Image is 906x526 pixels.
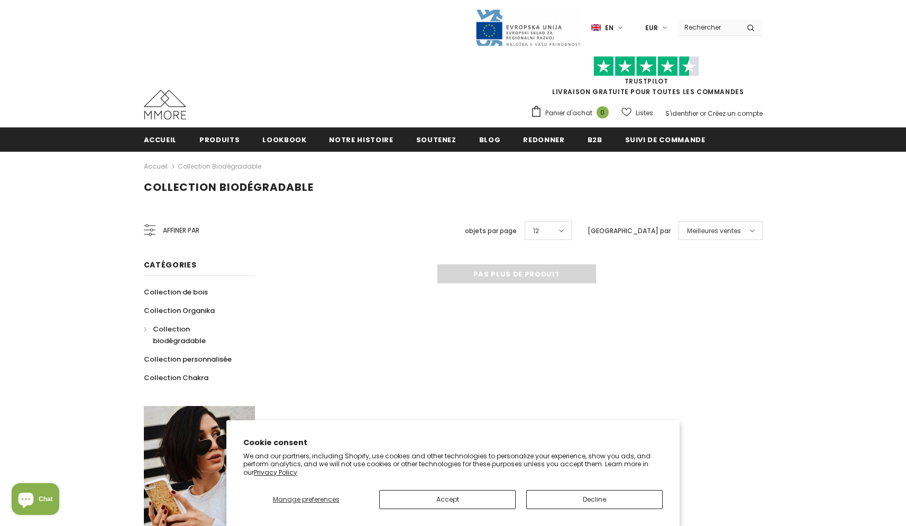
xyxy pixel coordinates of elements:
[254,468,297,477] a: Privacy Policy
[199,135,240,145] span: Produits
[144,160,168,173] a: Accueil
[475,23,581,32] a: Javni Razpis
[144,306,215,316] span: Collection Organika
[479,135,501,145] span: Blog
[665,109,698,118] a: S'identifier
[530,105,614,121] a: Panier d'achat 0
[329,127,393,151] a: Notre histoire
[687,226,741,236] span: Meilleures ventes
[533,226,539,236] span: 12
[700,109,706,118] span: or
[144,260,197,270] span: Catégories
[645,23,658,33] span: EUR
[625,77,669,86] a: TrustPilot
[144,368,208,387] a: Collection Chakra
[329,135,393,145] span: Notre histoire
[625,135,706,145] span: Suivi de commande
[591,23,601,32] img: i-lang-1.png
[597,106,609,118] span: 0
[178,162,261,171] a: Collection biodégradable
[243,490,369,509] button: Manage preferences
[678,20,739,35] input: Search Site
[144,320,243,350] a: Collection biodégradable
[144,90,186,119] img: Cas MMORE
[523,127,564,151] a: Redonner
[144,301,215,320] a: Collection Organika
[545,108,592,118] span: Panier d'achat
[379,490,516,509] button: Accept
[243,437,663,448] h2: Cookie consent
[144,350,232,368] a: Collection personnalisée
[625,127,706,151] a: Suivi de commande
[144,135,177,145] span: Accueil
[144,283,208,301] a: Collection de bois
[144,180,314,195] span: Collection biodégradable
[523,135,564,145] span: Redonner
[588,127,602,151] a: B2B
[273,495,340,504] span: Manage preferences
[243,452,663,477] p: We and our partners, including Shopify, use cookies and other technologies to personalize your ex...
[605,23,614,33] span: en
[621,104,653,122] a: Listes
[199,127,240,151] a: Produits
[416,135,456,145] span: soutenez
[262,127,306,151] a: Lookbook
[144,373,208,383] span: Collection Chakra
[708,109,763,118] a: Créez un compte
[530,61,763,96] span: LIVRAISON GRATUITE POUR TOUTES LES COMMANDES
[588,226,671,236] label: [GEOGRAPHIC_DATA] par
[144,127,177,151] a: Accueil
[416,127,456,151] a: soutenez
[465,226,517,236] label: objets par page
[479,127,501,151] a: Blog
[262,135,306,145] span: Lookbook
[8,483,62,518] inbox-online-store-chat: Shopify online store chat
[526,490,663,509] button: Decline
[588,135,602,145] span: B2B
[153,324,206,346] span: Collection biodégradable
[475,8,581,47] img: Javni Razpis
[636,108,653,118] span: Listes
[144,287,208,297] span: Collection de bois
[144,354,232,364] span: Collection personnalisée
[593,56,699,77] img: Faites confiance aux étoiles pilotes
[163,225,199,236] span: Affiner par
